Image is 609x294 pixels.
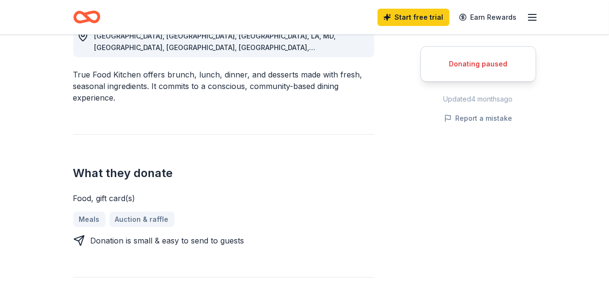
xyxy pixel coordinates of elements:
[444,113,513,124] button: Report a mistake
[453,9,523,26] a: Earn Rewards
[420,93,536,105] div: Updated 4 months ago
[95,20,351,75] span: Donating in [GEOGRAPHIC_DATA], [GEOGRAPHIC_DATA], [GEOGRAPHIC_DATA], [GEOGRAPHIC_DATA], [GEOGRAPH...
[73,192,374,204] div: Food, gift card(s)
[91,235,244,246] div: Donation is small & easy to send to guests
[73,69,374,103] div: True Food Kitchen offers brunch, lunch, dinner, and desserts made with fresh, seasonal ingredient...
[433,58,524,70] div: Donating paused
[73,6,100,28] a: Home
[73,166,374,181] h2: What they donate
[378,9,449,26] a: Start free trial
